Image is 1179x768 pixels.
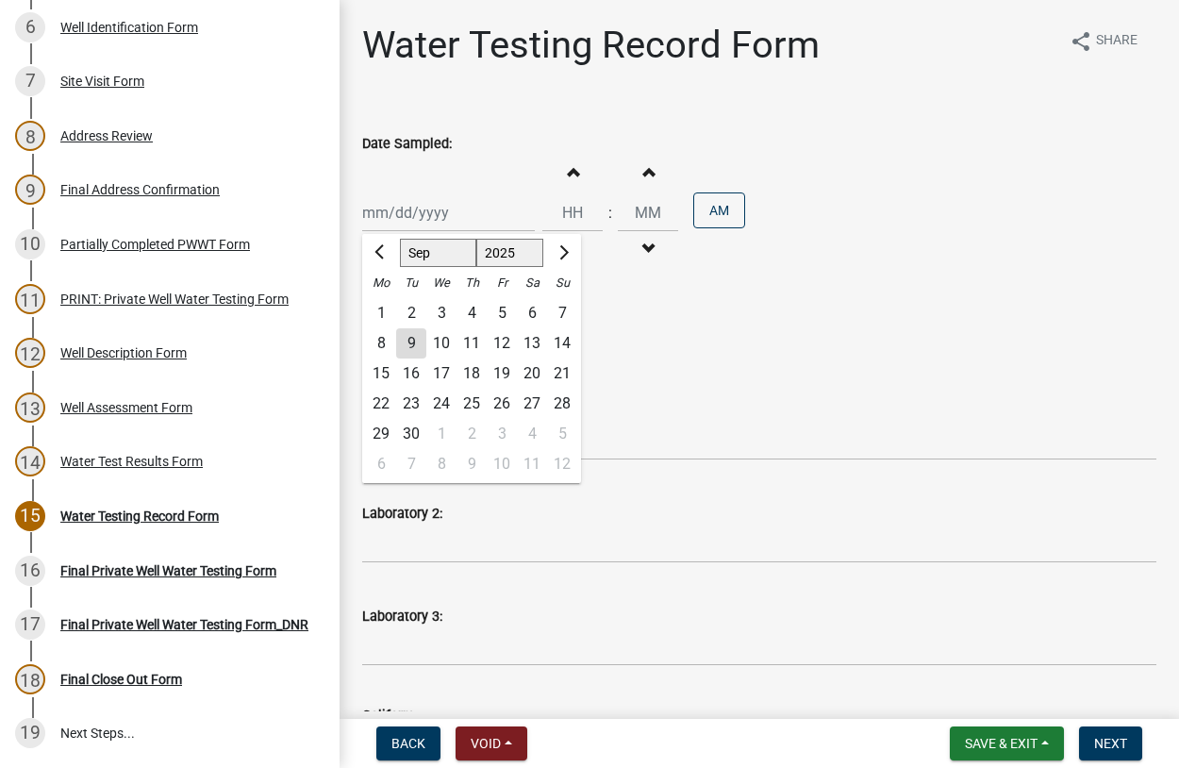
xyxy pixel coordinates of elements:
button: Next [1079,726,1142,760]
div: Tuesday, September 23, 2025 [396,389,426,419]
div: 14 [547,328,577,359]
div: 20 [517,359,547,389]
div: Monday, September 1, 2025 [366,298,396,328]
div: Tuesday, September 16, 2025 [396,359,426,389]
div: 11 [457,328,487,359]
div: 4 [457,298,487,328]
div: Final Private Well Water Testing Form_DNR [60,618,308,631]
div: 11 [15,284,45,314]
div: 3 [487,419,517,449]
div: 25 [457,389,487,419]
div: 3 [426,298,457,328]
div: 24 [426,389,457,419]
div: 6 [15,12,45,42]
div: Monday, September 8, 2025 [366,328,396,359]
div: Wednesday, September 17, 2025 [426,359,457,389]
div: Well Description Form [60,346,187,359]
div: Tu [396,268,426,298]
select: Select month [400,239,476,267]
div: Th [457,268,487,298]
div: 10 [15,229,45,259]
div: Sunday, September 7, 2025 [547,298,577,328]
div: 1 [426,419,457,449]
div: Tuesday, September 30, 2025 [396,419,426,449]
button: Save & Exit [950,726,1064,760]
div: Saturday, September 20, 2025 [517,359,547,389]
div: 9 [396,328,426,359]
label: Laboratory 2: [362,508,442,521]
div: 15 [366,359,396,389]
div: 16 [15,556,45,586]
div: 28 [547,389,577,419]
div: Saturday, October 4, 2025 [517,419,547,449]
button: Void [456,726,527,760]
div: Tuesday, September 9, 2025 [396,328,426,359]
span: Share [1096,30,1137,53]
div: 1 [366,298,396,328]
div: Sa [517,268,547,298]
div: Wednesday, September 3, 2025 [426,298,457,328]
label: Laboratory 3: [362,610,442,624]
div: Wednesday, October 1, 2025 [426,419,457,449]
div: 18 [15,664,45,694]
div: Wednesday, September 24, 2025 [426,389,457,419]
span: Save & Exit [965,736,1038,751]
div: 9 [457,449,487,479]
div: Saturday, September 6, 2025 [517,298,547,328]
div: 17 [15,609,45,640]
div: 14 [15,446,45,476]
button: shareShare [1054,23,1153,59]
input: mm/dd/yyyy [362,193,535,232]
div: 23 [396,389,426,419]
div: 9 [15,175,45,205]
div: Su [547,268,577,298]
div: 8 [366,328,396,359]
label: Date Sampled: [362,138,452,151]
div: 2 [396,298,426,328]
button: Previous month [370,238,392,268]
div: Saturday, October 11, 2025 [517,449,547,479]
div: PRINT: Private Well Water Testing Form [60,292,289,306]
div: Address Review [60,129,153,142]
div: 17 [426,359,457,389]
div: Sunday, October 12, 2025 [547,449,577,479]
div: Friday, September 12, 2025 [487,328,517,359]
div: 29 [366,419,396,449]
div: Friday, October 3, 2025 [487,419,517,449]
div: 12 [15,338,45,368]
div: 7 [547,298,577,328]
div: 12 [547,449,577,479]
div: 8 [426,449,457,479]
div: 15 [15,501,45,531]
div: Partially Completed PWWT Form [60,238,250,251]
div: 13 [15,392,45,423]
div: Mo [366,268,396,298]
div: Saturday, September 13, 2025 [517,328,547,359]
h1: Water Testing Record Form [362,23,820,68]
div: 7 [396,449,426,479]
div: Water Test Results Form [60,455,203,468]
div: 19 [487,359,517,389]
div: Thursday, September 25, 2025 [457,389,487,419]
label: Coliform: [362,710,418,723]
div: Sunday, October 5, 2025 [547,419,577,449]
div: Well Identification Form [60,21,198,34]
div: Monday, September 22, 2025 [366,389,396,419]
div: 27 [517,389,547,419]
div: Fr [487,268,517,298]
button: AM [693,192,745,228]
input: Hours [542,193,603,232]
div: Tuesday, September 2, 2025 [396,298,426,328]
div: 18 [457,359,487,389]
div: 10 [426,328,457,359]
div: Sunday, September 21, 2025 [547,359,577,389]
div: 6 [517,298,547,328]
input: Minutes [618,193,678,232]
div: Water Testing Record Form [60,509,219,523]
div: Site Visit Form [60,75,144,88]
div: 22 [366,389,396,419]
button: Next month [551,238,573,268]
select: Select year [476,239,544,267]
div: Monday, October 6, 2025 [366,449,396,479]
div: : [603,202,618,225]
